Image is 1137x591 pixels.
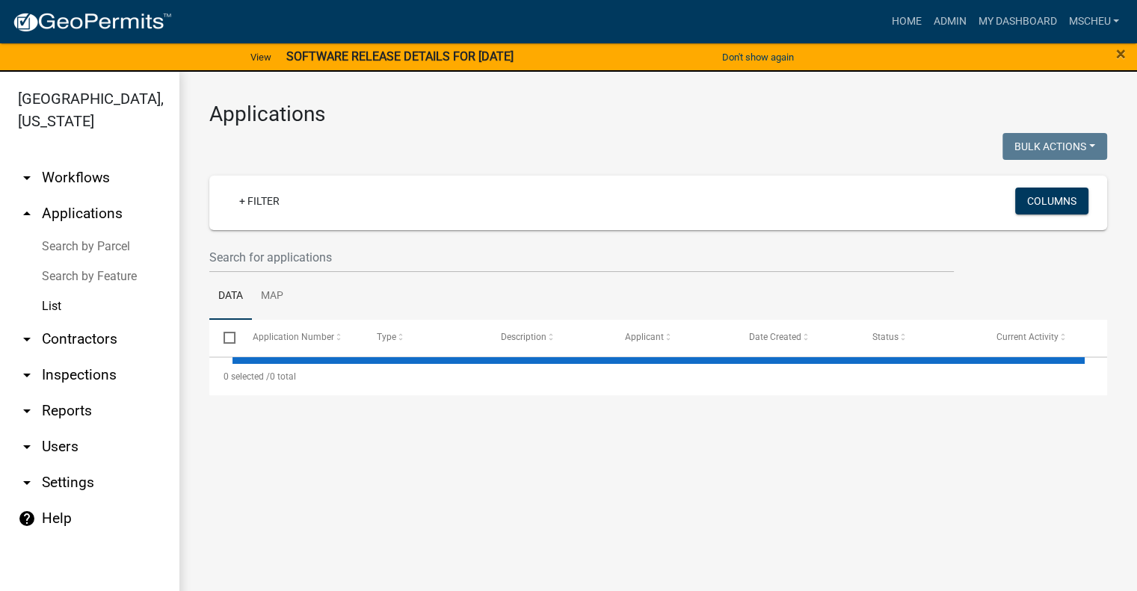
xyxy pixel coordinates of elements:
[927,7,972,36] a: Admin
[18,366,36,384] i: arrow_drop_down
[734,320,858,356] datatable-header-cell: Date Created
[18,474,36,492] i: arrow_drop_down
[486,320,610,356] datatable-header-cell: Description
[18,402,36,420] i: arrow_drop_down
[858,320,982,356] datatable-header-cell: Status
[244,45,277,69] a: View
[1062,7,1125,36] a: mscheu
[996,332,1059,342] span: Current Activity
[716,45,800,69] button: Don't show again
[227,188,292,214] a: + Filter
[209,273,252,321] a: Data
[18,330,36,348] i: arrow_drop_down
[362,320,486,356] datatable-header-cell: Type
[1002,133,1107,160] button: Bulk Actions
[18,205,36,223] i: arrow_drop_up
[1116,45,1126,63] button: Close
[624,332,663,342] span: Applicant
[18,169,36,187] i: arrow_drop_down
[209,358,1107,395] div: 0 total
[610,320,734,356] datatable-header-cell: Applicant
[209,320,238,356] datatable-header-cell: Select
[872,332,899,342] span: Status
[238,320,362,356] datatable-header-cell: Application Number
[748,332,801,342] span: Date Created
[500,332,546,342] span: Description
[885,7,927,36] a: Home
[252,273,292,321] a: Map
[18,510,36,527] i: help
[286,49,514,64] strong: SOFTWARE RELEASE DETAILS FOR [DATE]
[18,438,36,456] i: arrow_drop_down
[972,7,1062,36] a: My Dashboard
[377,332,396,342] span: Type
[1015,188,1088,214] button: Columns
[982,320,1106,356] datatable-header-cell: Current Activity
[1116,43,1126,64] span: ×
[209,242,954,273] input: Search for applications
[253,332,334,342] span: Application Number
[224,371,270,382] span: 0 selected /
[209,102,1107,127] h3: Applications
